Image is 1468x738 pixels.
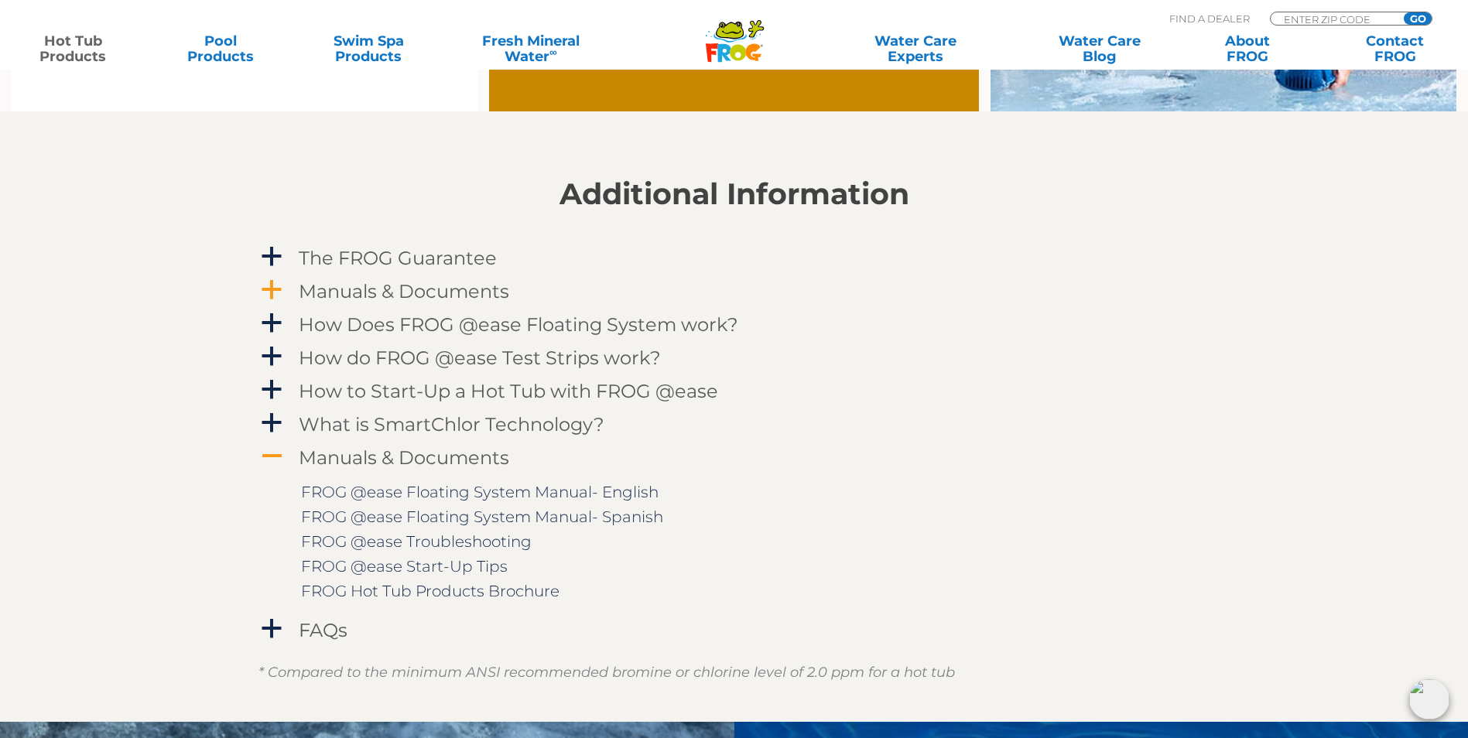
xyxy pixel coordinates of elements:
input: GO [1404,12,1432,25]
a: Hot TubProducts [15,33,131,64]
a: Swim SpaProducts [311,33,426,64]
sup: ∞ [549,46,557,58]
span: A [260,445,283,468]
img: openIcon [1409,679,1449,719]
span: a [260,278,283,302]
h4: The FROG Guarantee [299,248,497,268]
span: a [260,312,283,335]
span: a [260,345,283,368]
a: a Manuals & Documents [258,277,1210,306]
span: a [260,378,283,401]
span: a [260,617,283,641]
a: a How do FROG @ease Test Strips work? [258,343,1210,372]
span: a [260,412,283,435]
h4: How Does FROG @ease Floating System work? [299,314,738,335]
a: Water CareExperts [823,33,1009,64]
a: AboutFROG [1189,33,1305,64]
h4: How do FROG @ease Test Strips work? [299,347,661,368]
a: Water CareBlog [1042,33,1157,64]
a: FROG @ease Start-Up Tips [301,557,508,576]
a: a How Does FROG @ease Floating System work? [258,310,1210,339]
a: FROG @ease Troubleshooting [301,532,532,551]
a: Fresh MineralWater∞ [459,33,603,64]
a: A Manuals & Documents [258,443,1210,472]
h4: Manuals & Documents [299,447,509,468]
em: * Compared to the minimum ANSI recommended bromine or chlorine level of 2.0 ppm for a hot tub [258,664,955,681]
a: a The FROG Guarantee [258,244,1210,272]
h4: How to Start-Up a Hot Tub with FROG @ease [299,381,718,401]
h4: FAQs [299,620,347,641]
a: PoolProducts [163,33,279,64]
a: ContactFROG [1337,33,1453,64]
input: Zip Code Form [1282,12,1387,26]
h2: Additional Information [258,177,1210,211]
h4: What is SmartChlor Technology? [299,414,604,435]
p: Find A Dealer [1169,12,1250,26]
span: a [260,245,283,268]
h4: Manuals & Documents [299,281,509,302]
a: FROG Hot Tub Products Brochure [301,582,559,600]
a: a FAQs [258,616,1210,644]
a: FROG @ease Floating System Manual- English [301,483,659,501]
a: FROG @ease Floating System Manual- Spanish [301,507,663,526]
a: a How to Start-Up a Hot Tub with FROG @ease [258,377,1210,405]
a: a What is SmartChlor Technology? [258,410,1210,439]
